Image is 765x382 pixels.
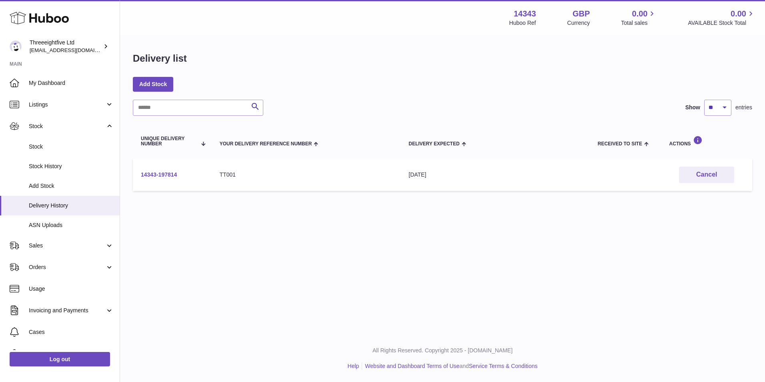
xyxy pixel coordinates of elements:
strong: 14343 [514,8,536,19]
span: Usage [29,285,114,293]
span: 0.00 [731,8,746,19]
div: Threeeightfive Ltd [30,39,102,54]
span: Orders [29,263,105,271]
a: Log out [10,352,110,366]
strong: GBP [573,8,590,19]
a: 0.00 Total sales [621,8,657,27]
span: Invoicing and Payments [29,307,105,314]
a: 14343-197814 [141,171,177,178]
div: [DATE] [409,171,582,179]
span: Delivery Expected [409,141,459,147]
span: entries [735,104,752,111]
span: ASN Uploads [29,221,114,229]
div: Actions [669,136,744,147]
span: Received to Site [598,141,642,147]
div: Huboo Ref [509,19,536,27]
span: Your Delivery Reference Number [220,141,312,147]
span: AVAILABLE Stock Total [688,19,755,27]
label: Show [685,104,700,111]
h1: Delivery list [133,52,187,65]
div: TT001 [220,171,393,179]
span: Stock [29,143,114,151]
a: Add Stock [133,77,173,91]
img: internalAdmin-14343@internal.huboo.com [10,40,22,52]
button: Cancel [679,167,734,183]
span: Unique Delivery Number [141,136,196,147]
span: My Dashboard [29,79,114,87]
span: Listings [29,101,105,109]
span: Stock [29,123,105,130]
span: Cases [29,328,114,336]
a: Help [348,363,359,369]
a: Website and Dashboard Terms of Use [365,363,459,369]
span: Add Stock [29,182,114,190]
a: 0.00 AVAILABLE Stock Total [688,8,755,27]
span: [EMAIL_ADDRESS][DOMAIN_NAME] [30,47,118,53]
span: Delivery History [29,202,114,209]
span: Stock History [29,163,114,170]
span: 0.00 [632,8,648,19]
span: Sales [29,242,105,249]
li: and [362,362,537,370]
div: Currency [567,19,590,27]
span: Total sales [621,19,657,27]
a: Service Terms & Conditions [469,363,538,369]
p: All Rights Reserved. Copyright 2025 - [DOMAIN_NAME] [126,347,759,354]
